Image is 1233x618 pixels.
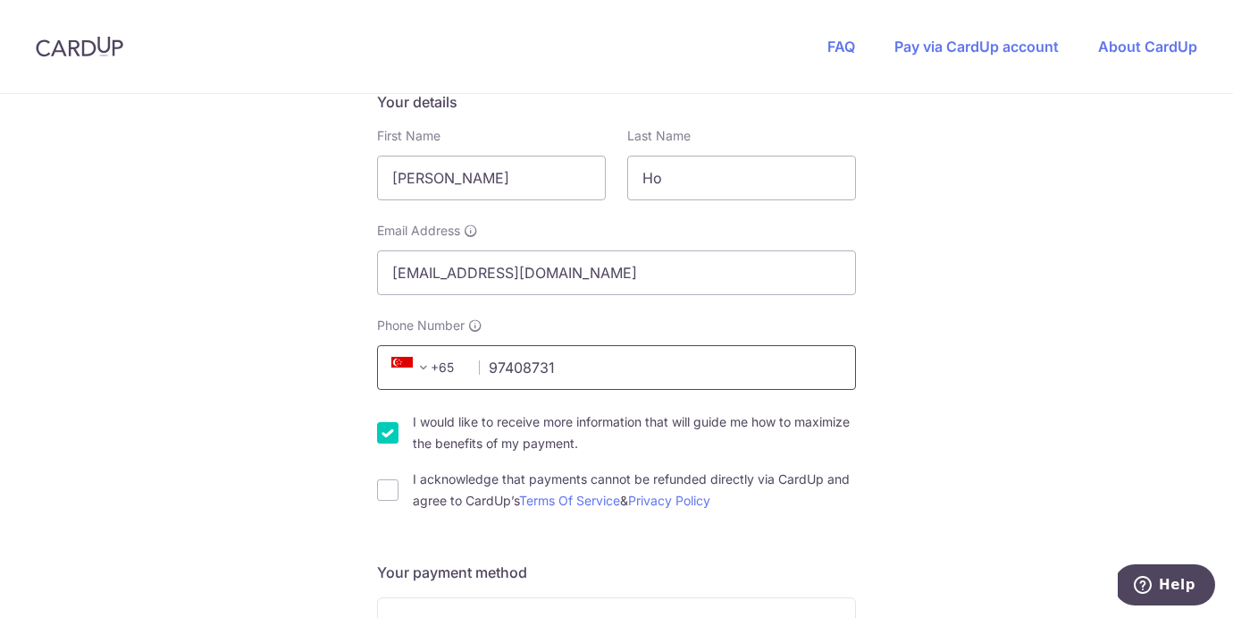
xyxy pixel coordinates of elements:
a: Terms Of Service [519,493,620,508]
a: About CardUp [1098,38,1197,55]
label: I acknowledge that payments cannot be refunded directly via CardUp and agree to CardUp’s & [413,469,856,512]
input: Email address [377,250,856,295]
a: Privacy Policy [628,493,710,508]
span: +65 [386,357,466,378]
input: First name [377,156,606,200]
span: Phone Number [377,317,465,334]
a: Pay via CardUp account [894,38,1059,55]
h5: Your details [377,91,856,113]
label: Last Name [627,127,691,145]
label: I would like to receive more information that will guide me how to maximize the benefits of my pa... [413,411,856,454]
img: CardUp [36,36,123,57]
span: +65 [391,357,434,378]
a: FAQ [827,38,855,55]
label: First Name [377,127,440,145]
input: Last name [627,156,856,200]
h5: Your payment method [377,562,856,583]
span: Email Address [377,222,460,240]
iframe: Opens a widget where you can find more information [1118,564,1215,609]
